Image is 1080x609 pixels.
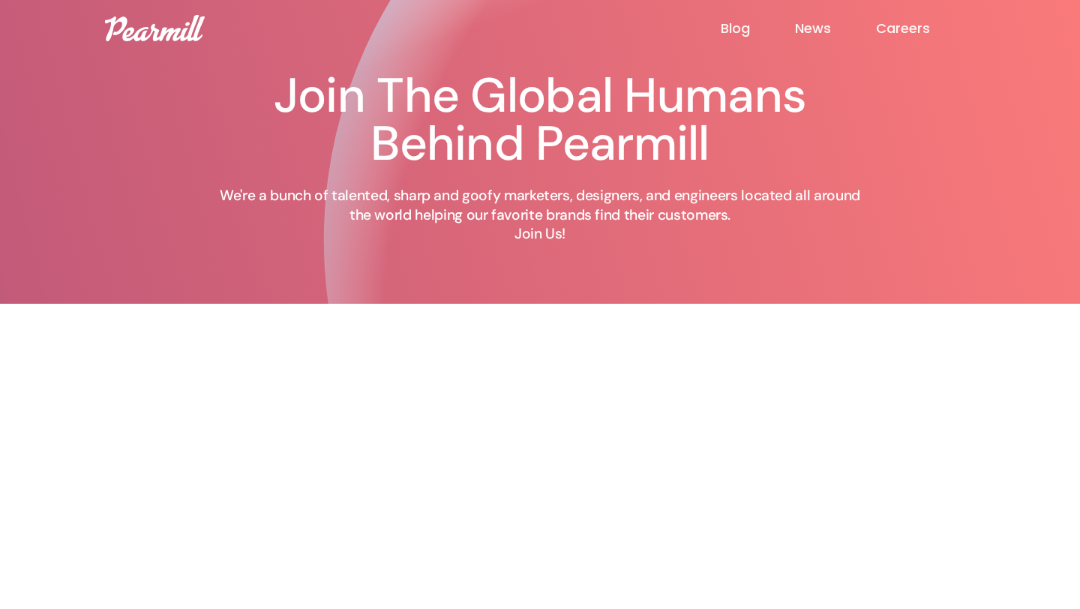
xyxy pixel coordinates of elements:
[210,72,870,168] h1: Join The Global Humans Behind Pearmill
[210,186,870,244] p: We're a bunch of talented, sharp and goofy marketers, designers, and engineers located all around...
[721,19,795,37] a: Blog
[795,19,876,37] a: News
[876,19,975,37] a: Careers
[105,15,205,41] img: Pearmill logo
